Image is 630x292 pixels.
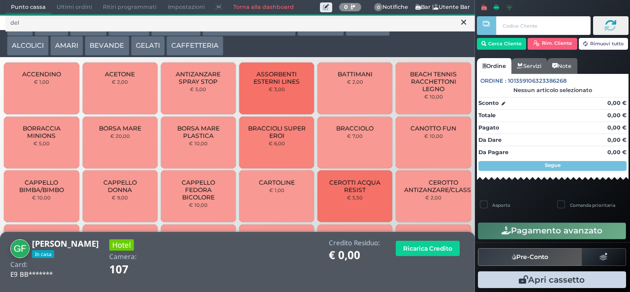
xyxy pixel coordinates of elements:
span: 101359106323386268 [508,77,567,85]
span: BEACH TENNIS RACCHETTONI LEGNO [404,70,463,93]
span: Ordine : [480,77,506,85]
button: Rimuovi tutto [579,38,629,50]
strong: Da Dare [478,136,502,143]
strong: Da Pagare [478,149,508,156]
strong: 0,00 € [607,112,627,119]
a: Ordine [477,58,511,74]
strong: 0,00 € [607,99,627,106]
button: Pre-Conto [478,248,582,266]
small: € 10,00 [189,140,208,146]
span: BORSA MARE [99,125,141,132]
span: BORRACCIA MINIONS [12,125,71,139]
span: ANTIZANZARE SPRAY STOP [169,70,228,85]
span: CEROTTI ACQUA RESIST [326,179,384,194]
small: € 1,00 [34,79,49,85]
span: BRACCIOLI SUPER EROI [248,125,306,139]
small: € 10,00 [424,133,443,139]
strong: 0,00 € [607,149,627,156]
span: CAPPELLO FEDORA BICOLORE [169,179,228,201]
a: Torna alla dashboard [227,0,299,14]
small: € 6,00 [269,140,285,146]
label: Comanda prioritaria [570,202,615,208]
button: GELATI [131,36,165,56]
span: 0 [374,3,383,12]
span: Ultimi ordini [51,0,97,14]
span: CEROTTO ANTIZANZARE/CLASSICO [404,179,482,194]
strong: 0,00 € [607,124,627,131]
span: In casa [32,250,54,258]
div: Nessun articolo selezionato [477,87,629,94]
span: BORSA MARE PLASTICA [169,125,228,139]
span: CARTOLINE [259,179,295,186]
h1: 107 [109,263,156,276]
button: CAFFETTERIA [166,36,223,56]
span: Ritiri programmati [97,0,162,14]
small: € 10,00 [424,94,443,99]
h4: Card: [10,261,28,268]
small: € 2,00 [112,79,128,85]
span: CAPPELLO DONNA [91,179,149,194]
small: € 2,00 [425,195,441,200]
span: CANOTTO FUN [410,125,456,132]
h4: Credito Residuo: [329,239,380,247]
input: Codice Cliente [496,16,590,35]
input: Ricerca articolo [5,15,475,32]
button: Cerca Cliente [477,38,527,50]
a: Note [547,58,577,74]
small: € 3,00 [269,86,285,92]
b: 0 [344,3,348,10]
span: CAPPELLO BIMBA/BIMBO [12,179,71,194]
small: € 5,00 [190,86,206,92]
span: Punto cassa [5,0,51,14]
button: Rim. Cliente [528,38,577,50]
h4: Camera: [109,253,137,260]
img: Giuseppe Farruggio [10,239,30,259]
small: € 5,00 [33,140,50,146]
label: Asporto [492,202,510,208]
strong: 0,00 € [607,136,627,143]
h3: Hotel [109,239,134,251]
small: € 10,00 [32,195,51,200]
strong: Segue [545,162,561,168]
span: ACCENDINO [22,70,61,78]
button: Ricarica Credito [396,241,460,256]
strong: Sconto [478,99,499,107]
small: € 2,00 [347,79,363,85]
span: ASSORBENTI ESTERNI LINES [248,70,306,85]
span: ACETONE [105,70,135,78]
button: Pagamento avanzato [478,223,626,239]
small: € 1,00 [269,187,284,193]
button: Apri cassetto [478,271,626,288]
small: € 7,00 [347,133,363,139]
button: AMARI [50,36,83,56]
span: Impostazioni [162,0,210,14]
small: € 20,00 [110,133,130,139]
small: € 10,00 [189,202,208,208]
h1: € 0,00 [329,249,380,261]
span: BRACCIOLO [336,125,374,132]
strong: Totale [478,112,496,119]
span: BATTIMANI [338,70,373,78]
strong: Pagato [478,124,499,131]
button: BEVANDE [85,36,129,56]
b: [PERSON_NAME] [32,238,99,249]
small: € 9,00 [112,195,128,200]
a: Servizi [511,58,547,74]
button: ALCOLICI [7,36,49,56]
small: € 5,50 [347,195,363,200]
